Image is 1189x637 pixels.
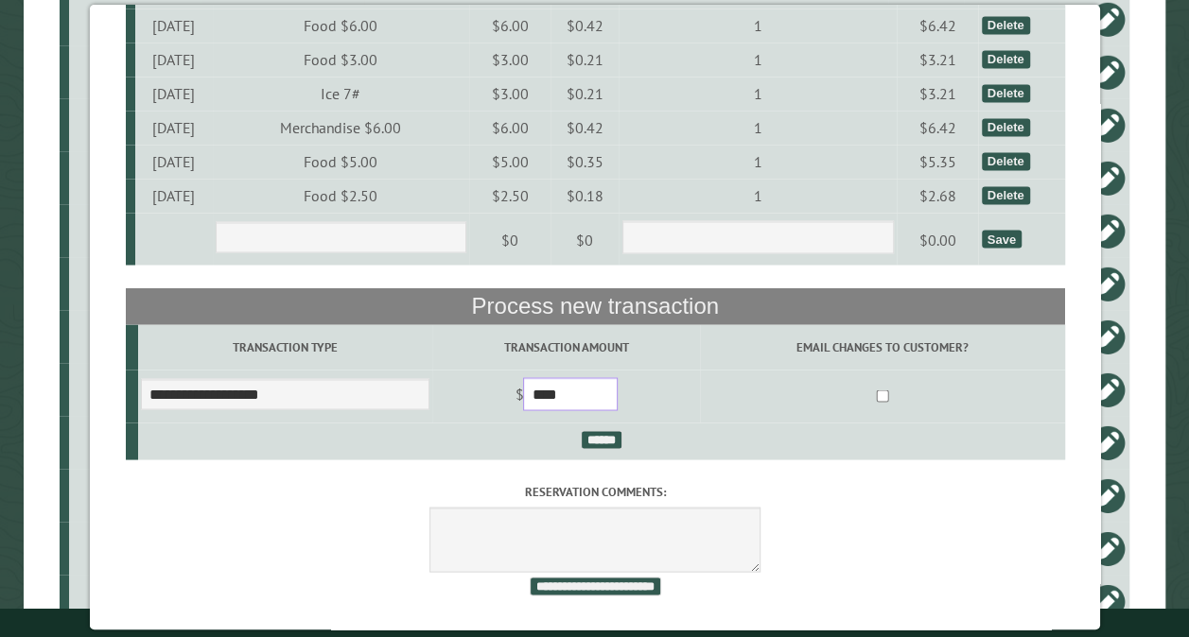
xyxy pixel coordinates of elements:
[125,482,1064,500] label: Reservation comments:
[896,179,978,213] td: $2.68
[77,486,198,505] div: B10
[896,145,978,179] td: $5.35
[212,145,468,179] td: Food $5.00
[212,77,468,111] td: Ice 7#
[981,16,1029,34] div: Delete
[981,84,1029,102] div: Delete
[896,43,978,77] td: $3.21
[212,9,468,43] td: Food $6.00
[619,179,896,213] td: 1
[77,168,198,187] div: B8
[619,77,896,111] td: 1
[896,111,978,145] td: $6.42
[134,43,212,77] td: [DATE]
[551,179,619,213] td: $0.18
[468,9,551,43] td: $6.00
[468,213,551,266] td: $0
[896,9,978,43] td: $6.42
[551,145,619,179] td: $0.35
[77,115,198,134] div: CampStore
[551,43,619,77] td: $0.21
[77,327,198,346] div: G7
[619,43,896,77] td: 1
[435,337,697,355] label: Transaction Amount
[140,337,428,355] label: Transaction Type
[77,62,198,81] div: A9
[468,145,551,179] td: $5.00
[212,43,468,77] td: Food $3.00
[981,186,1029,204] div: Delete
[77,592,198,611] div: E3
[619,145,896,179] td: 1
[896,77,978,111] td: $3.21
[134,145,212,179] td: [DATE]
[212,111,468,145] td: Merchandise $6.00
[551,9,619,43] td: $0.42
[77,433,198,452] div: C3
[468,179,551,213] td: $2.50
[981,118,1029,136] div: Delete
[981,230,1021,248] div: Save
[703,337,1061,355] label: Email changes to customer?
[125,287,1064,323] th: Process new transaction
[896,213,978,266] td: $0.00
[134,111,212,145] td: [DATE]
[134,179,212,213] td: [DATE]
[77,274,198,293] div: T2
[551,213,619,266] td: $0
[619,9,896,43] td: 1
[468,43,551,77] td: $3.00
[551,77,619,111] td: $0.21
[77,9,198,28] div: D9
[134,77,212,111] td: [DATE]
[77,539,198,558] div: E15
[212,179,468,213] td: Food $2.50
[134,9,212,43] td: [DATE]
[432,370,700,422] td: $
[981,50,1029,68] div: Delete
[981,152,1029,170] div: Delete
[551,111,619,145] td: $0.42
[77,221,198,240] div: D1
[619,111,896,145] td: 1
[468,111,551,145] td: $6.00
[468,77,551,111] td: $3.00
[77,380,198,399] div: A10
